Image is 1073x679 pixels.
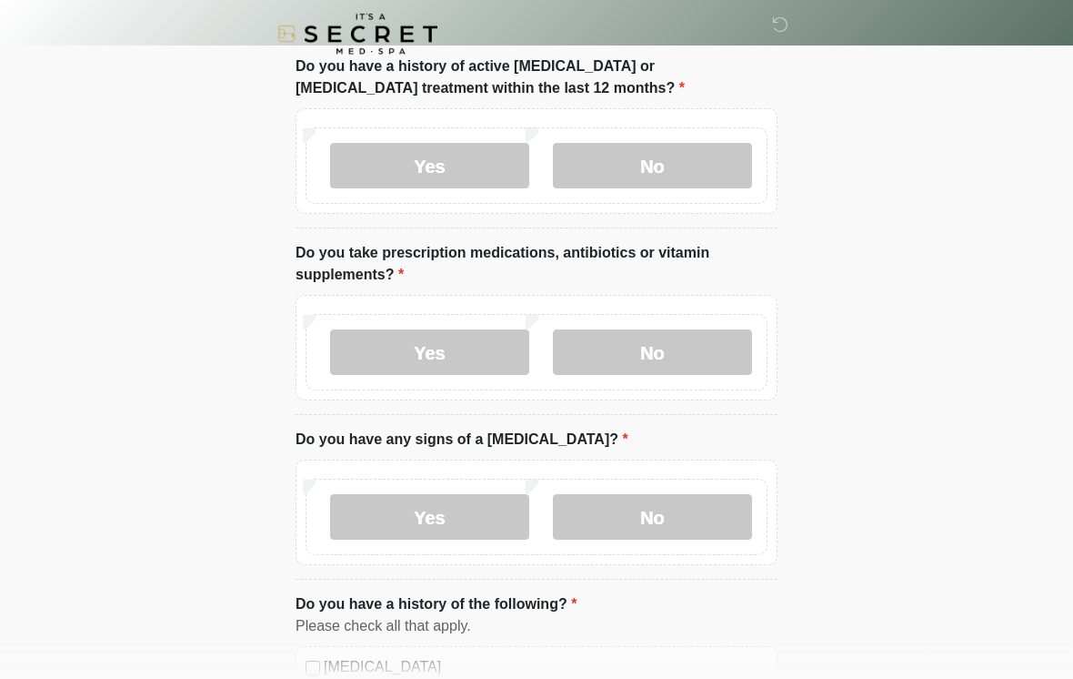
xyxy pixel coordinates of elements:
[330,495,529,541] label: Yes
[553,144,752,189] label: No
[330,144,529,189] label: Yes
[330,330,529,376] label: Yes
[296,594,577,616] label: Do you have a history of the following?
[306,662,320,676] input: [MEDICAL_DATA]
[324,657,767,679] label: [MEDICAL_DATA]
[296,243,777,287] label: Do you take prescription medications, antibiotics or vitamin supplements?
[296,616,777,638] div: Please check all that apply.
[553,330,752,376] label: No
[277,14,437,55] img: It's A Secret Med Spa Logo
[553,495,752,541] label: No
[296,430,628,451] label: Do you have any signs of a [MEDICAL_DATA]?
[296,56,777,100] label: Do you have a history of active [MEDICAL_DATA] or [MEDICAL_DATA] treatment within the last 12 mon...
